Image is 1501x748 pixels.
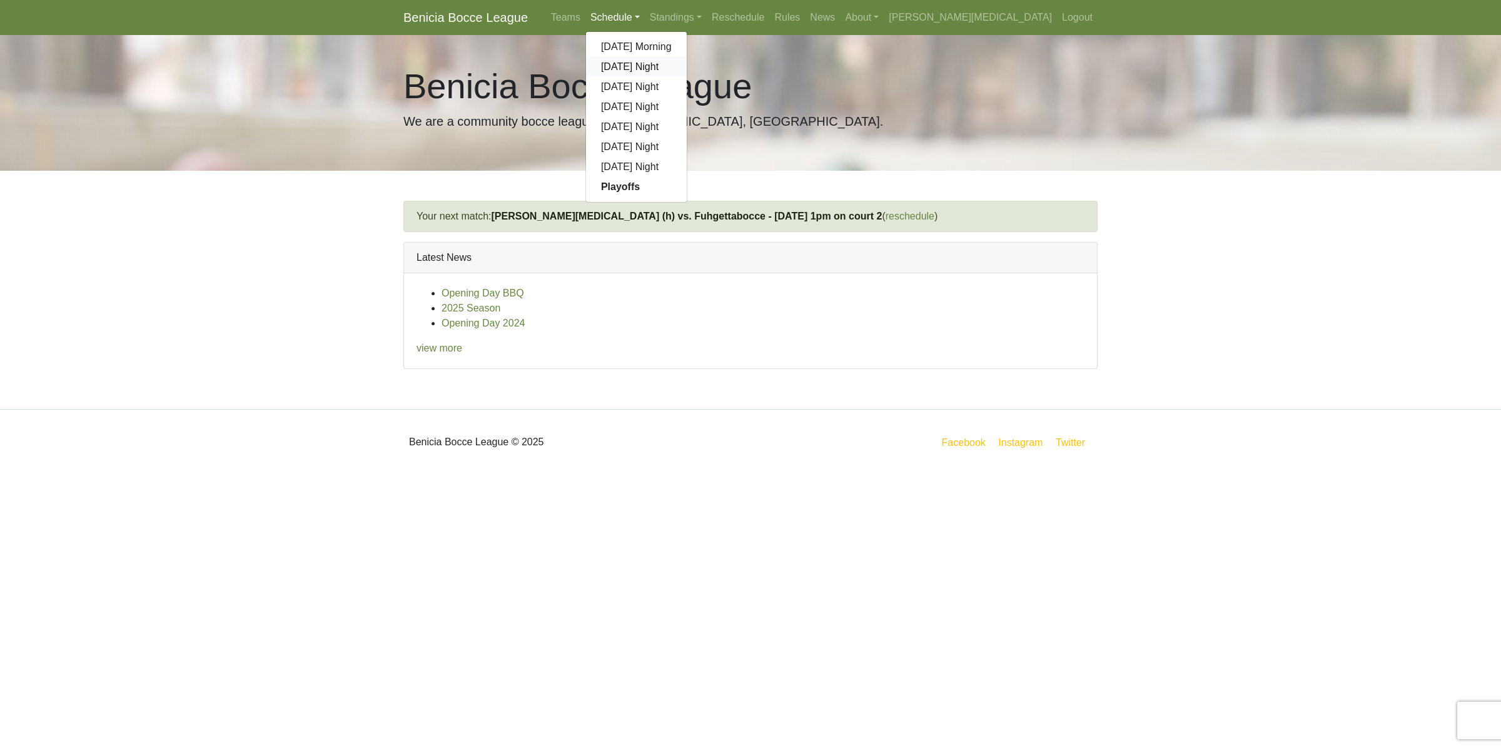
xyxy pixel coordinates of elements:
[707,5,770,30] a: Reschedule
[394,420,750,465] div: Benicia Bocce League © 2025
[586,77,687,97] a: [DATE] Night
[404,243,1097,273] div: Latest News
[586,97,687,117] a: [DATE] Night
[403,65,1098,107] h1: Benicia Bocce League
[491,211,882,221] a: [PERSON_NAME][MEDICAL_DATA] (h) vs. Fuhgettabocce - [DATE] 1pm on court 2
[403,112,1098,131] p: We are a community bocce league in [GEOGRAPHIC_DATA], [GEOGRAPHIC_DATA].
[586,157,687,177] a: [DATE] Night
[1053,435,1095,450] a: Twitter
[403,5,528,30] a: Benicia Bocce League
[884,5,1057,30] a: [PERSON_NAME][MEDICAL_DATA]
[805,5,840,30] a: News
[840,5,884,30] a: About
[939,435,988,450] a: Facebook
[601,181,640,192] strong: Playoffs
[403,201,1098,232] div: Your next match: ( )
[586,137,687,157] a: [DATE] Night
[586,117,687,137] a: [DATE] Night
[442,288,524,298] a: Opening Day BBQ
[417,343,462,353] a: view more
[585,5,645,30] a: Schedule
[586,57,687,77] a: [DATE] Night
[996,435,1045,450] a: Instagram
[886,211,934,221] a: reschedule
[586,37,687,57] a: [DATE] Morning
[442,303,500,313] a: 2025 Season
[442,318,525,328] a: Opening Day 2024
[1057,5,1098,30] a: Logout
[769,5,805,30] a: Rules
[546,5,585,30] a: Teams
[645,5,707,30] a: Standings
[585,31,687,203] div: Schedule
[586,177,687,197] a: Playoffs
